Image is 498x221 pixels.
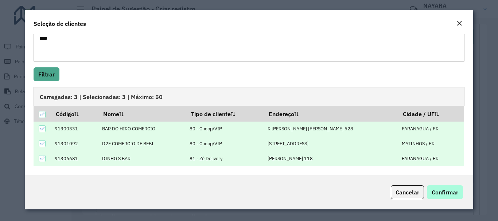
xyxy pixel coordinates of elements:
[398,136,464,151] td: MATINHOS / PR
[432,189,458,196] span: Confirmar
[264,151,398,166] td: [PERSON_NAME] 118
[51,151,98,166] td: 91306681
[34,67,59,81] button: Filtrar
[427,185,463,199] button: Confirmar
[398,122,464,137] td: PARANAGUA / PR
[398,106,464,121] th: Cidade / UF
[51,136,98,151] td: 91301092
[186,106,264,121] th: Tipo de cliente
[456,20,462,26] em: Fechar
[34,19,86,28] h4: Seleção de clientes
[98,136,186,151] td: D2F COMERCIO DE BEBI
[264,106,398,121] th: Endereço
[186,122,264,137] td: 80 - Chopp/VIP
[398,151,464,166] td: PARANAGUA / PR
[51,106,98,121] th: Código
[264,136,398,151] td: [STREET_ADDRESS]
[264,122,398,137] td: R [PERSON_NAME] [PERSON_NAME] 528
[186,136,264,151] td: 80 - Chopp/VIP
[454,19,464,28] button: Close
[396,189,419,196] span: Cancelar
[98,151,186,166] td: DINHO S BAR
[51,122,98,137] td: 91300331
[98,122,186,137] td: BAR DO HIRO COMERCIO
[186,151,264,166] td: 81 - Zé Delivery
[98,106,186,121] th: Nome
[391,185,424,199] button: Cancelar
[34,87,464,106] div: Carregadas: 3 | Selecionadas: 3 | Máximo: 50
